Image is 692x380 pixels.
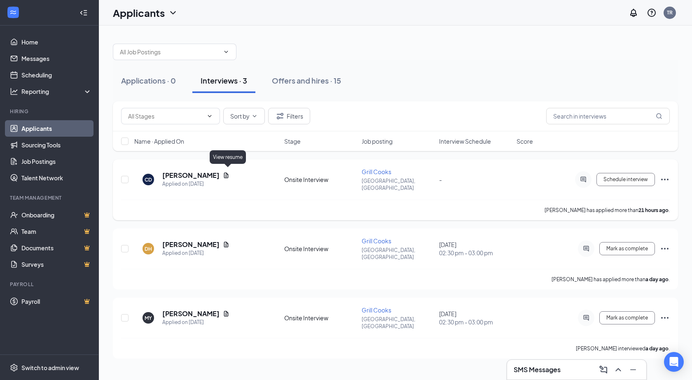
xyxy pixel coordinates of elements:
[162,318,229,326] div: Applied on [DATE]
[21,256,92,273] a: SurveysCrown
[21,207,92,223] a: OnboardingCrown
[162,171,220,180] h5: [PERSON_NAME]
[284,175,357,184] div: Onsite Interview
[439,310,512,326] div: [DATE]
[578,176,588,183] svg: ActiveChat
[79,9,88,17] svg: Collapse
[21,137,92,153] a: Sourcing Tools
[223,172,229,179] svg: Document
[362,306,391,314] span: Grill Cooks
[121,75,176,86] div: Applications · 0
[223,310,229,317] svg: Document
[606,246,648,252] span: Mark as complete
[21,223,92,240] a: TeamCrown
[439,176,442,183] span: -
[596,173,655,186] button: Schedule interview
[145,176,152,183] div: CD
[546,108,670,124] input: Search in interviews
[517,137,533,145] span: Score
[268,108,310,124] button: Filter Filters
[628,365,638,375] svg: Minimize
[645,276,669,282] b: a day ago
[603,177,648,182] span: Schedule interview
[581,315,591,321] svg: ActiveChat
[223,241,229,248] svg: Document
[599,242,655,255] button: Mark as complete
[439,137,491,145] span: Interview Schedule
[439,240,512,257] div: [DATE]
[168,8,178,18] svg: ChevronDown
[162,309,220,318] h5: [PERSON_NAME]
[362,237,391,245] span: Grill Cooks
[660,313,670,323] svg: Ellipses
[667,9,673,16] div: TR
[9,8,17,16] svg: WorkstreamLogo
[660,244,670,254] svg: Ellipses
[10,87,18,96] svg: Analysis
[284,137,301,145] span: Stage
[21,120,92,137] a: Applicants
[362,177,434,191] p: [GEOGRAPHIC_DATA], [GEOGRAPHIC_DATA]
[251,113,258,119] svg: ChevronDown
[660,175,670,184] svg: Ellipses
[613,365,623,375] svg: ChevronUp
[645,345,669,352] b: a day ago
[627,363,640,376] button: Minimize
[599,311,655,324] button: Mark as complete
[439,249,512,257] span: 02:30 pm - 03:00 pm
[362,137,393,145] span: Job posting
[10,108,90,115] div: Hiring
[362,168,391,175] span: Grill Cooks
[514,365,561,374] h3: SMS Messages
[206,113,213,119] svg: ChevronDown
[145,315,152,322] div: MY
[664,352,684,372] div: Open Intercom Messenger
[128,112,203,121] input: All Stages
[210,150,246,164] div: View resume
[162,240,220,249] h5: [PERSON_NAME]
[576,345,670,352] p: [PERSON_NAME] interviewed .
[21,293,92,310] a: PayrollCrown
[638,207,669,213] b: 21 hours ago
[552,276,670,283] p: [PERSON_NAME] has applied more than .
[113,6,165,20] h1: Applicants
[230,113,250,119] span: Sort by
[545,207,670,214] p: [PERSON_NAME] has applied more than .
[162,180,229,188] div: Applied on [DATE]
[612,363,625,376] button: ChevronUp
[629,8,638,18] svg: Notifications
[145,245,152,252] div: DH
[272,75,341,86] div: Offers and hires · 15
[21,87,92,96] div: Reporting
[21,153,92,170] a: Job Postings
[362,247,434,261] p: [GEOGRAPHIC_DATA], [GEOGRAPHIC_DATA]
[223,49,229,55] svg: ChevronDown
[598,365,608,375] svg: ComposeMessage
[162,249,229,257] div: Applied on [DATE]
[362,316,434,330] p: [GEOGRAPHIC_DATA], [GEOGRAPHIC_DATA]
[21,240,92,256] a: DocumentsCrown
[284,245,357,253] div: Onsite Interview
[647,8,657,18] svg: QuestionInfo
[21,364,79,372] div: Switch to admin view
[10,194,90,201] div: Team Management
[597,363,610,376] button: ComposeMessage
[223,108,265,124] button: Sort byChevronDown
[134,137,184,145] span: Name · Applied On
[606,315,648,321] span: Mark as complete
[21,34,92,50] a: Home
[439,318,512,326] span: 02:30 pm - 03:00 pm
[201,75,247,86] div: Interviews · 3
[581,245,591,252] svg: ActiveChat
[10,281,90,288] div: Payroll
[120,47,220,56] input: All Job Postings
[284,314,357,322] div: Onsite Interview
[21,50,92,67] a: Messages
[21,67,92,83] a: Scheduling
[656,113,662,119] svg: MagnifyingGlass
[10,364,18,372] svg: Settings
[275,111,285,121] svg: Filter
[21,170,92,186] a: Talent Network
